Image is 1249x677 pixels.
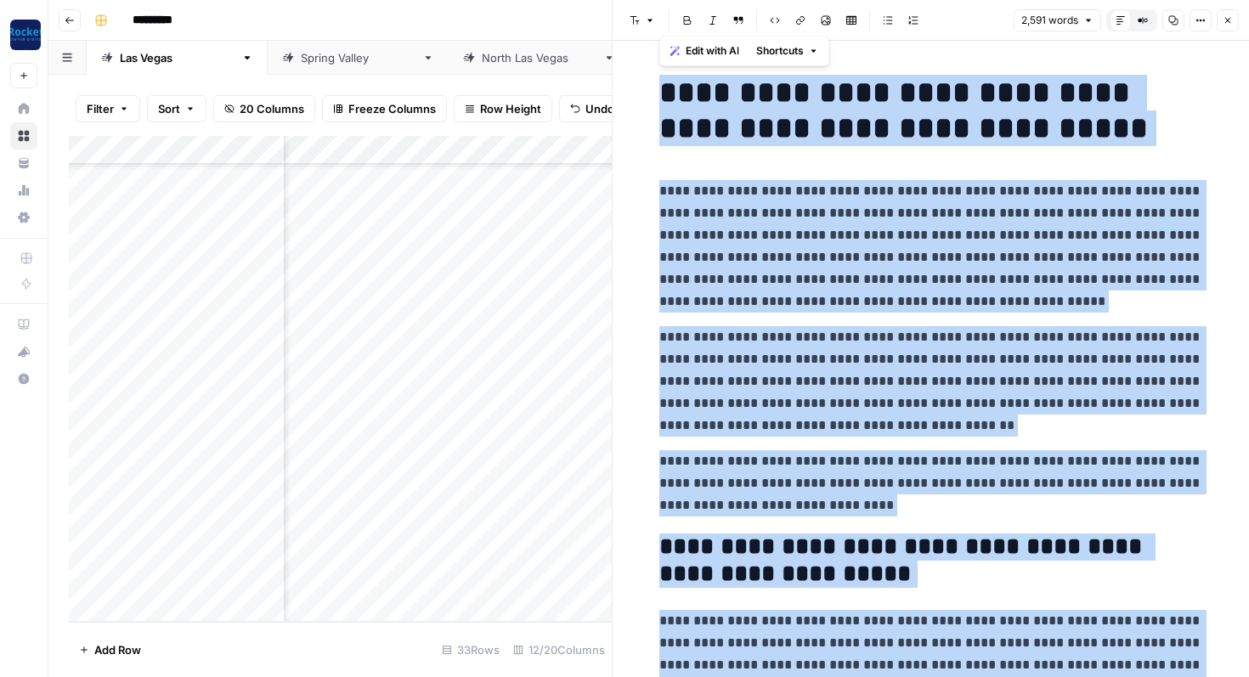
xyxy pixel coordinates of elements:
[454,95,552,122] button: Row Height
[322,95,447,122] button: Freeze Columns
[348,100,436,117] span: Freeze Columns
[268,41,449,75] a: [GEOGRAPHIC_DATA]
[1021,13,1078,28] span: 2,591 words
[10,365,37,392] button: Help + Support
[87,100,114,117] span: Filter
[69,636,151,663] button: Add Row
[585,100,614,117] span: Undo
[240,100,304,117] span: 20 Columns
[213,95,315,122] button: 20 Columns
[480,100,541,117] span: Row Height
[664,40,746,62] button: Edit with AI
[10,311,37,338] a: AirOps Academy
[749,40,826,62] button: Shortcuts
[435,636,506,663] div: 33 Rows
[10,95,37,122] a: Home
[449,41,630,75] a: [GEOGRAPHIC_DATA]
[120,49,235,66] div: [GEOGRAPHIC_DATA]
[1014,9,1101,31] button: 2,591 words
[10,14,37,56] button: Workspace: Rocket Pilots
[10,177,37,204] a: Usage
[147,95,206,122] button: Sort
[11,339,37,364] div: What's new?
[76,95,140,122] button: Filter
[10,338,37,365] button: What's new?
[94,641,141,658] span: Add Row
[686,43,739,59] span: Edit with AI
[10,20,41,50] img: Rocket Pilots Logo
[10,122,37,150] a: Browse
[87,41,268,75] a: [GEOGRAPHIC_DATA]
[158,100,180,117] span: Sort
[506,636,612,663] div: 12/20 Columns
[10,150,37,177] a: Your Data
[559,95,625,122] button: Undo
[756,43,804,59] span: Shortcuts
[482,49,596,66] div: [GEOGRAPHIC_DATA]
[301,49,415,66] div: [GEOGRAPHIC_DATA]
[10,204,37,231] a: Settings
